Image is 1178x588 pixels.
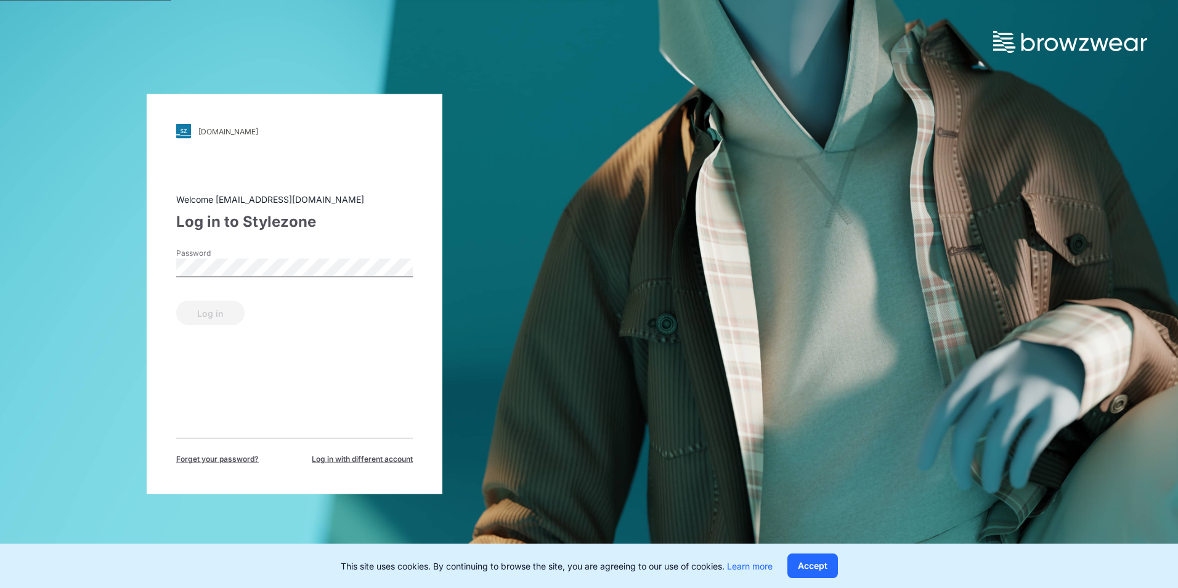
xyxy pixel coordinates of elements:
img: browzwear-logo.73288ffb.svg [993,31,1147,53]
span: Forget your password? [176,454,259,465]
div: [DOMAIN_NAME] [198,126,258,136]
div: Welcome [EMAIL_ADDRESS][DOMAIN_NAME] [176,193,413,206]
img: svg+xml;base64,PHN2ZyB3aWR0aD0iMjgiIGhlaWdodD0iMjgiIHZpZXdCb3g9IjAgMCAyOCAyOCIgZmlsbD0ibm9uZSIgeG... [176,124,191,139]
button: Accept [787,553,838,578]
a: Learn more [727,561,773,571]
p: This site uses cookies. By continuing to browse the site, you are agreeing to our use of cookies. [341,560,773,573]
span: Log in with different account [312,454,413,465]
a: [DOMAIN_NAME] [176,124,413,139]
label: Password [176,248,262,259]
div: Log in to Stylezone [176,211,413,233]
